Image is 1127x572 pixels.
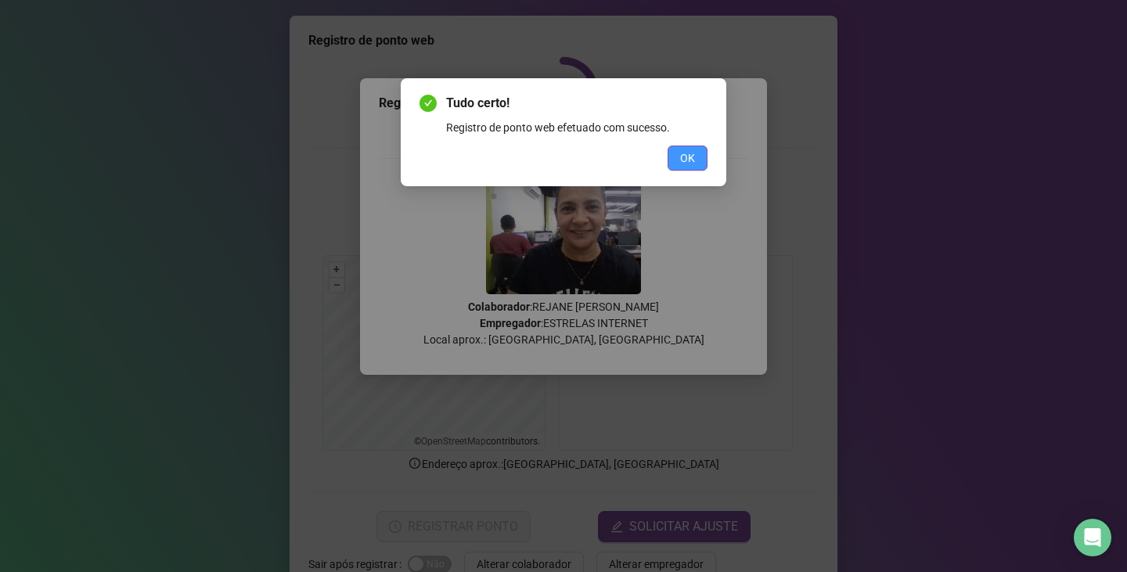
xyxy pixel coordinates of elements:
[668,146,708,171] button: OK
[446,119,708,136] div: Registro de ponto web efetuado com sucesso.
[419,95,437,112] span: check-circle
[1074,519,1111,556] div: Open Intercom Messenger
[680,149,695,167] span: OK
[446,94,708,113] span: Tudo certo!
